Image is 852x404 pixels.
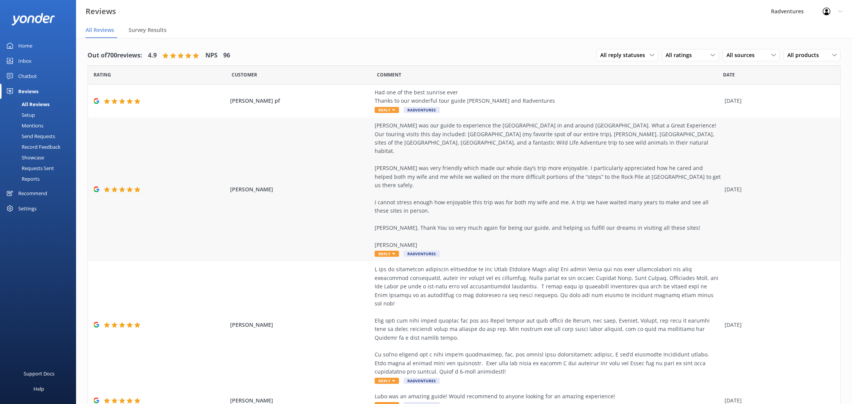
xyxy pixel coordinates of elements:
div: Help [33,381,44,396]
div: Lubo was an amazing guide! Would recommend to anyone looking for an amazing experience! [375,392,721,401]
a: All Reviews [5,99,76,110]
span: Reply [375,107,399,113]
span: Radventures [404,107,440,113]
h4: 4.9 [148,51,157,60]
div: Chatbot [18,68,37,84]
div: Record Feedback [5,142,60,152]
span: [PERSON_NAME] [230,185,370,194]
span: Date [232,71,257,78]
div: Recommend [18,186,47,201]
div: [DATE] [725,321,831,329]
span: Reply [375,251,399,257]
div: L ips do sitametcon adipiscin elitseddoe te inc Utlab Etdolore Magn aliq! Eni admin Venia qui nos... [375,265,721,376]
h4: NPS [205,51,218,60]
span: Date [94,71,111,78]
div: [PERSON_NAME] was our guide to experience the [GEOGRAPHIC_DATA] in and around [GEOGRAPHIC_DATA]. ... [375,121,721,249]
div: Reports [5,173,40,184]
span: All sources [726,51,759,59]
h4: 96 [223,51,230,60]
a: Reports [5,173,76,184]
a: Mentions [5,120,76,131]
div: Settings [18,201,37,216]
div: All Reviews [5,99,49,110]
span: Date [723,71,735,78]
div: Showcase [5,152,44,163]
span: Reply [375,378,399,384]
div: [DATE] [725,97,831,105]
img: yonder-white-logo.png [11,13,55,25]
span: [PERSON_NAME] pf [230,97,370,105]
span: All Reviews [86,26,114,34]
div: Inbox [18,53,32,68]
div: Had one of the best sunrise ever Thanks to our wonderful tour guide [PERSON_NAME] and Radventures [375,88,721,105]
div: Reviews [18,84,38,99]
span: All reply statuses [600,51,650,59]
span: [PERSON_NAME] [230,321,370,329]
div: Requests Sent [5,163,54,173]
a: Record Feedback [5,142,76,152]
div: Mentions [5,120,43,131]
a: Send Requests [5,131,76,142]
div: Setup [5,110,35,120]
span: All ratings [666,51,696,59]
span: Radventures [404,251,440,257]
a: Setup [5,110,76,120]
div: [DATE] [725,185,831,194]
div: Send Requests [5,131,55,142]
span: Question [377,71,401,78]
span: Survey Results [129,26,167,34]
span: Radventures [404,378,440,384]
a: Showcase [5,152,76,163]
span: All products [787,51,823,59]
a: Requests Sent [5,163,76,173]
h3: Reviews [86,5,116,17]
div: Home [18,38,32,53]
div: Support Docs [24,366,54,381]
h4: Out of 700 reviews: [87,51,142,60]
